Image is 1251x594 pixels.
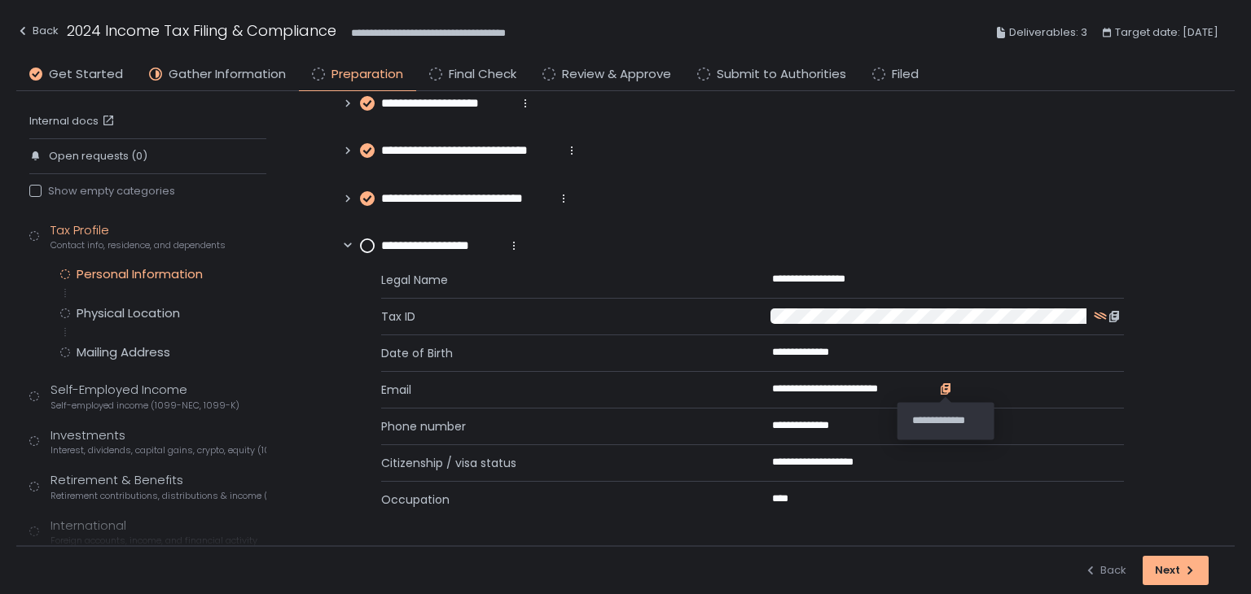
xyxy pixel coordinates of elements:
span: Deliverables: 3 [1009,23,1087,42]
div: Personal Information [77,266,203,282]
span: Phone number [381,418,733,435]
div: Self-Employed Income [50,381,239,412]
span: Preparation [331,65,403,84]
span: Open requests (0) [49,149,147,164]
span: Self-employed income (1099-NEC, 1099-K) [50,400,239,412]
button: Next [1143,556,1209,585]
div: Next [1155,563,1196,578]
div: Tax Profile [50,221,226,252]
span: Filed [892,65,919,84]
span: Contact info, residence, and dependents [50,239,226,251]
span: Email [381,382,733,398]
span: Foreign accounts, income, and financial activity [50,535,257,547]
button: Back [1084,556,1126,585]
span: Retirement contributions, distributions & income (1099-R, 5498) [50,490,266,502]
span: Review & Approve [562,65,671,84]
span: Citizenship / visa status [381,455,733,471]
div: International [50,517,257,548]
a: Internal docs [29,114,118,129]
span: Tax ID [381,308,731,325]
span: Submit to Authorities [717,65,846,84]
span: Occupation [381,491,733,508]
div: Retirement & Benefits [50,471,266,502]
div: Investments [50,426,266,457]
span: Final Check [449,65,516,84]
span: Date of Birth [381,345,733,361]
span: Legal Name [381,272,733,288]
span: Get Started [49,65,123,84]
div: Physical Location [77,305,180,321]
span: Interest, dividends, capital gains, crypto, equity (1099s, K-1s) [50,444,266,456]
span: Target date: [DATE] [1115,23,1218,42]
div: Back [1084,563,1126,578]
div: Mailing Address [77,344,170,360]
span: Gather Information [169,65,286,84]
div: Back [16,21,59,41]
h1: 2024 Income Tax Filing & Compliance [67,20,336,41]
button: Back [16,20,59,46]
